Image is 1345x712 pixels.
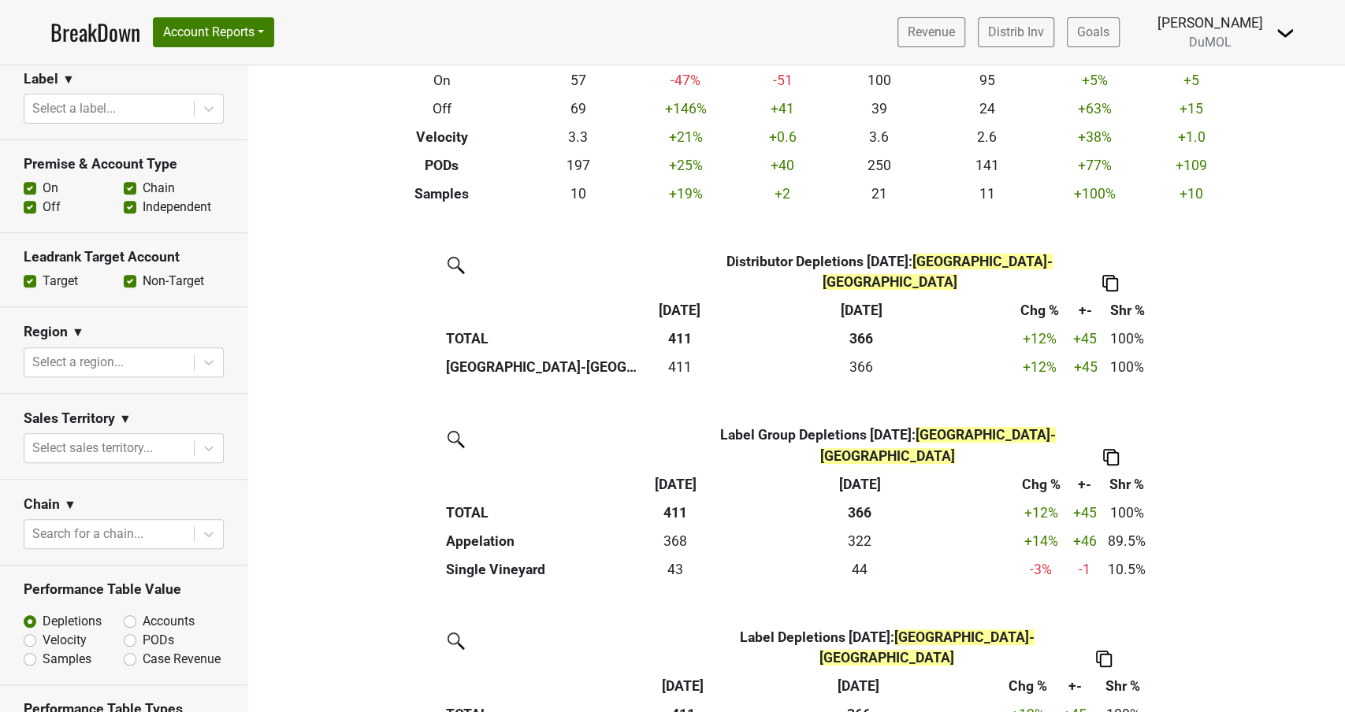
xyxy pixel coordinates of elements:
[632,151,740,180] td: +25 %
[645,527,707,555] td: 368
[707,421,1068,470] th: Label Group Depletions [DATE] :
[1101,499,1153,527] td: 100%
[1073,331,1097,347] span: +45
[442,297,648,325] th: &nbsp;: activate to sort column ascending
[933,123,1041,151] td: 2.6
[1024,505,1057,521] span: +12%
[740,66,825,95] td: -51
[43,650,91,669] label: Samples
[1012,354,1068,382] td: +12 %
[1041,180,1149,208] td: +100 %
[1094,672,1152,700] th: Shr %: activate to sort column ascending
[648,325,712,354] th: 411
[707,470,1012,499] th: Sep '24: activate to sort column ascending
[24,496,60,513] h3: Chain
[442,555,645,584] th: Single Vineyard
[72,323,84,342] span: ▼
[819,629,1035,666] span: [GEOGRAPHIC_DATA]-[GEOGRAPHIC_DATA]
[24,249,224,265] h3: Leadrank Target Account
[933,66,1041,95] td: 95
[740,95,825,123] td: +41
[524,151,632,180] td: 197
[711,531,1009,551] div: 322
[50,16,140,49] a: BreakDown
[825,180,933,208] td: 21
[1276,24,1295,43] img: Dropdown Menu
[825,123,933,151] td: 3.6
[1068,470,1101,499] th: +-: activate to sort column ascending
[1101,527,1153,555] td: 89.5%
[1012,297,1068,325] th: Chg %: activate to sort column ascending
[1056,672,1094,700] th: +-: activate to sort column ascending
[1072,531,1097,551] div: +46
[442,354,648,382] th: [GEOGRAPHIC_DATA]-[GEOGRAPHIC_DATA]
[1101,555,1153,584] td: 10.5%
[1103,449,1119,465] img: Copy to clipboard
[823,254,1053,290] span: [GEOGRAPHIC_DATA]-[GEOGRAPHIC_DATA]
[62,70,75,89] span: ▼
[359,66,524,95] th: On
[524,123,632,151] td: 3.3
[1096,651,1112,667] img: Copy to clipboard
[648,297,712,325] th: Sep '25: activate to sort column ascending
[632,123,740,151] td: +21 %
[43,631,87,650] label: Velocity
[524,180,632,208] td: 10
[1067,17,1120,47] a: Goals
[24,71,58,87] h3: Label
[712,325,1012,354] th: 366
[143,179,175,198] label: Chain
[359,180,524,208] th: Samples
[1012,470,1068,499] th: Chg %: activate to sort column ascending
[143,272,204,291] label: Non-Target
[442,251,467,276] img: filter
[1189,35,1232,50] span: DuMOL
[825,95,933,123] td: 39
[1102,297,1152,325] th: Shr %: activate to sort column ascending
[1102,275,1118,291] img: Copy to clipboard
[645,499,707,527] th: 411
[648,354,712,382] td: 411
[999,672,1056,700] th: Chg %: activate to sort column ascending
[715,357,1008,377] div: 366
[645,470,707,499] th: Sep '25: activate to sort column ascending
[933,180,1041,208] td: 11
[1012,527,1068,555] td: +14 %
[1149,123,1234,151] td: +1.0
[1157,13,1263,33] div: [PERSON_NAME]
[359,151,524,180] th: PODs
[43,179,58,198] label: On
[359,95,524,123] th: Off
[825,151,933,180] td: 250
[143,650,221,669] label: Case Revenue
[143,198,211,217] label: Independent
[24,581,224,598] h3: Performance Table Value
[1149,180,1234,208] td: +10
[1041,123,1149,151] td: +38 %
[897,17,965,47] a: Revenue
[1068,297,1102,325] th: +-: activate to sort column ascending
[64,495,76,514] span: ▼
[740,151,825,180] td: +40
[442,425,467,451] img: filter
[153,17,274,47] button: Account Reports
[707,555,1012,584] th: 44.300
[1041,66,1149,95] td: +5 %
[632,95,740,123] td: +146 %
[1149,66,1234,95] td: +5
[820,427,1056,463] span: [GEOGRAPHIC_DATA]-[GEOGRAPHIC_DATA]
[652,357,708,377] div: 411
[119,410,132,428] span: ▼
[1023,331,1057,347] span: +12%
[648,559,703,580] div: 43
[442,627,467,652] img: filter
[143,631,174,650] label: PODs
[1101,470,1153,499] th: Shr %: activate to sort column ascending
[1012,555,1068,584] td: -3 %
[933,95,1041,123] td: 24
[1102,354,1152,382] td: 100%
[24,324,68,340] h3: Region
[43,612,102,631] label: Depletions
[933,151,1041,180] td: 141
[24,410,115,427] h3: Sales Territory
